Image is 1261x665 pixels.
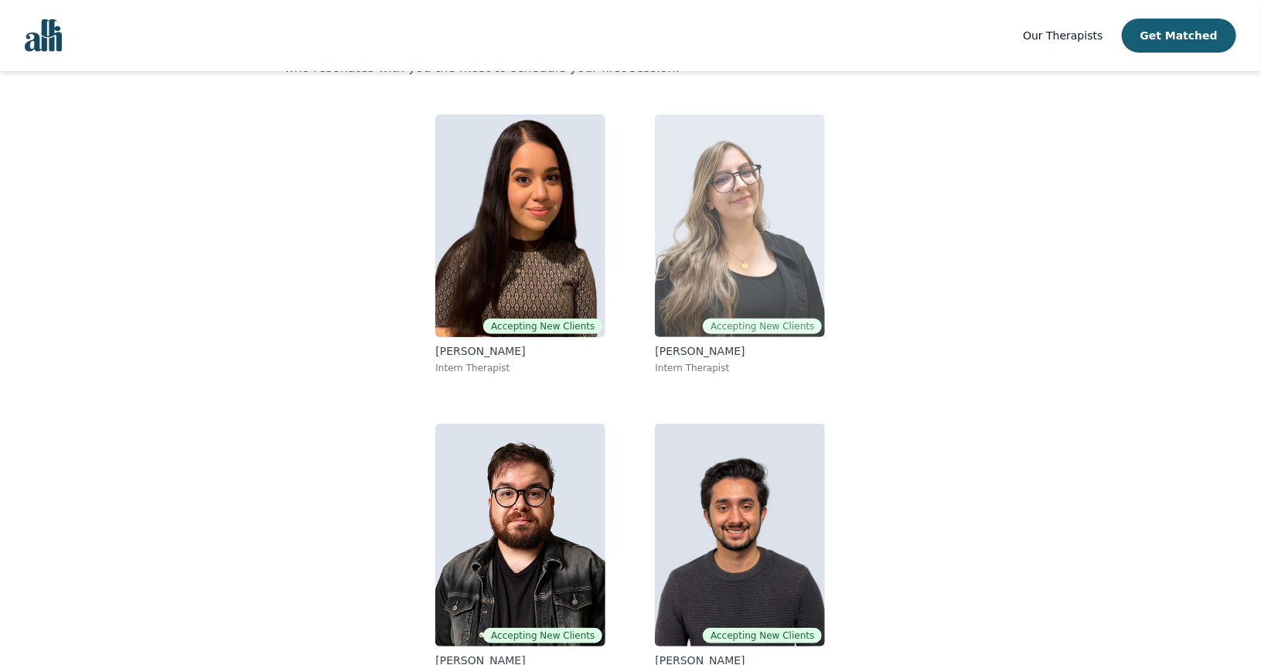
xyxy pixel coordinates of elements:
[655,343,825,359] p: [PERSON_NAME]
[483,319,602,334] span: Accepting New Clients
[483,628,602,643] span: Accepting New Clients
[1023,29,1103,42] span: Our Therapists
[1023,26,1103,45] a: Our Therapists
[435,343,605,359] p: [PERSON_NAME]
[1122,19,1236,53] button: Get Matched
[25,19,62,52] img: alli logo
[655,362,825,374] p: Intern Therapist
[423,102,618,387] a: Heala MaudoodiAccepting New Clients[PERSON_NAME]Intern Therapist
[655,114,825,337] img: Joanna Komisar
[642,102,837,387] a: Joanna KomisarAccepting New Clients[PERSON_NAME]Intern Therapist
[435,362,605,374] p: Intern Therapist
[703,628,822,643] span: Accepting New Clients
[435,424,605,646] img: Freddie Giovane
[703,319,822,334] span: Accepting New Clients
[435,114,605,337] img: Heala Maudoodi
[655,424,825,646] img: Daniel Mendes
